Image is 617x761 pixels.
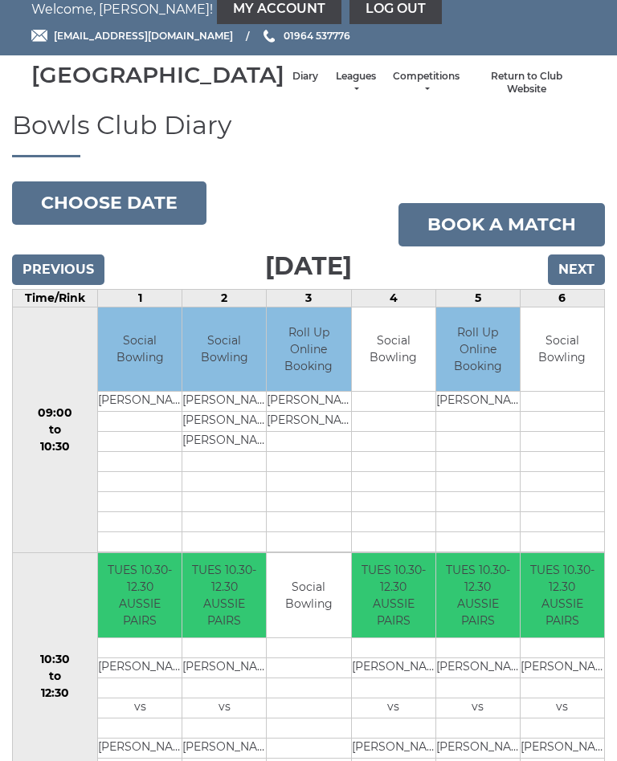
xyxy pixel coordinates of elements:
[521,307,604,392] td: Social Bowling
[352,657,435,678] td: [PERSON_NAME]
[352,698,435,718] td: vs
[521,738,604,758] td: [PERSON_NAME]
[98,289,182,307] td: 1
[182,392,266,412] td: [PERSON_NAME]
[182,657,266,678] td: [PERSON_NAME]
[398,203,605,246] a: Book a match
[435,289,520,307] td: 5
[352,553,435,637] td: TUES 10.30-12.30 AUSSIE PAIRS
[476,70,578,96] a: Return to Club Website
[267,307,350,392] td: Roll Up Online Booking
[98,307,182,392] td: Social Bowling
[98,392,182,412] td: [PERSON_NAME]
[267,412,350,432] td: [PERSON_NAME]
[436,553,520,637] td: TUES 10.30-12.30 AUSSIE PAIRS
[31,63,284,87] div: [GEOGRAPHIC_DATA]
[352,307,435,392] td: Social Bowling
[31,30,47,42] img: Email
[334,70,377,96] a: Leagues
[182,738,266,758] td: [PERSON_NAME]
[393,70,460,96] a: Competitions
[98,553,182,637] td: TUES 10.30-12.30 AUSSIE PAIRS
[520,289,604,307] td: 6
[54,30,233,42] span: [EMAIL_ADDRESS][DOMAIN_NAME]
[436,738,520,758] td: [PERSON_NAME]
[12,111,605,157] h1: Bowls Club Diary
[13,289,98,307] td: Time/Rink
[98,698,182,718] td: vs
[284,30,350,42] span: 01964 537776
[182,307,266,392] td: Social Bowling
[182,412,266,432] td: [PERSON_NAME]
[521,553,604,637] td: TUES 10.30-12.30 AUSSIE PAIRS
[182,553,266,637] td: TUES 10.30-12.30 AUSSIE PAIRS
[292,70,318,83] a: Diary
[264,30,275,43] img: Phone us
[548,254,605,285] input: Next
[436,698,520,718] td: vs
[352,738,435,758] td: [PERSON_NAME]
[13,307,98,553] td: 09:00 to 10:30
[436,657,520,678] td: [PERSON_NAME]
[98,738,182,758] td: [PERSON_NAME]
[182,289,267,307] td: 2
[12,254,104,285] input: Previous
[267,392,350,412] td: [PERSON_NAME]
[261,28,350,43] a: Phone us 01964 537776
[521,657,604,678] td: [PERSON_NAME]
[12,181,206,225] button: Choose date
[98,657,182,678] td: [PERSON_NAME]
[31,28,233,43] a: Email [EMAIL_ADDRESS][DOMAIN_NAME]
[436,392,520,412] td: [PERSON_NAME]
[267,553,350,637] td: Social Bowling
[436,307,520,392] td: Roll Up Online Booking
[521,698,604,718] td: vs
[182,698,266,718] td: vs
[182,432,266,452] td: [PERSON_NAME]
[267,289,351,307] td: 3
[351,289,435,307] td: 4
